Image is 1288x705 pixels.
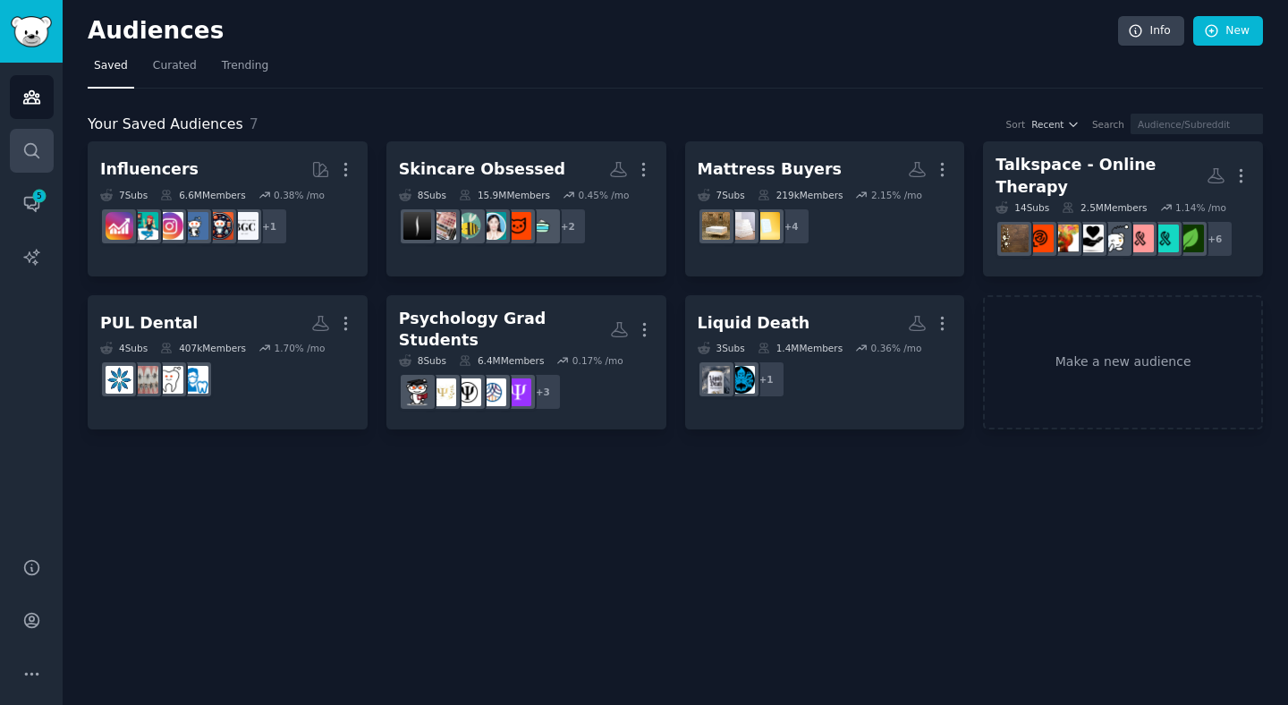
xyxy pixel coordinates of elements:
[88,141,368,276] a: Influencers7Subs6.6MMembers0.38% /mo+1BeautyGuruChattersocialmediaInstagramInstagramMarketinginfl...
[758,189,843,201] div: 219k Members
[274,342,325,354] div: 1.70 % /mo
[529,212,556,240] img: Skincare_Addiction
[100,158,199,181] div: Influencers
[1126,225,1154,252] img: Anxietyhelp
[100,342,148,354] div: 4 Sub s
[428,212,456,240] img: PanPorn
[100,189,148,201] div: 7 Sub s
[181,366,208,394] img: askdentists
[727,212,755,240] img: MattressMod
[1151,225,1179,252] img: adhd_anxiety
[153,58,197,74] span: Curated
[31,190,47,202] span: 5
[88,114,243,136] span: Your Saved Audiences
[504,378,531,406] img: askpsychology
[727,366,755,394] img: HydroHomies
[702,366,730,394] img: LiquidDeath
[871,342,922,354] div: 0.36 % /mo
[156,366,183,394] img: Dentistry
[983,141,1263,276] a: Talkspace - Online Therapy14Subs2.5MMembers1.14% /mo+6AnxietyDepressionadhd_anxietyAnxietyhelpAnx...
[1076,225,1104,252] img: depression_help
[1175,201,1226,214] div: 1.14 % /mo
[94,58,128,74] span: Saved
[160,342,246,354] div: 407k Members
[386,295,666,430] a: Psychology Grad Students8Subs6.4MMembers0.17% /mo+3askpsychologyAlliantUniversitypsychologyAcadem...
[160,189,245,201] div: 6.6M Members
[459,354,544,367] div: 6.4M Members
[1131,114,1263,134] input: Audience/Subreddit
[399,158,565,181] div: Skincare Obsessed
[1196,220,1233,258] div: + 6
[231,212,258,240] img: BeautyGuruChatter
[216,52,275,89] a: Trending
[579,189,630,201] div: 0.45 % /mo
[453,212,481,240] img: AsianBeauty
[698,189,745,201] div: 7 Sub s
[88,295,368,430] a: PUL Dental4Subs407kMembers1.70% /moaskdentistsDentistrybracesInvisalign
[549,208,587,245] div: + 2
[1001,225,1029,252] img: askatherapist
[156,212,183,240] img: InstagramMarketing
[504,212,531,240] img: 30PlusSkinCare
[758,342,843,354] div: 1.4M Members
[698,312,810,335] div: Liquid Death
[983,295,1263,430] a: Make a new audience
[106,366,133,394] img: Invisalign
[147,52,203,89] a: Curated
[698,342,745,354] div: 3 Sub s
[773,208,810,245] div: + 4
[698,158,843,181] div: Mattress Buyers
[1062,201,1147,214] div: 2.5M Members
[479,378,506,406] img: AlliantUniversity
[11,16,52,47] img: GummySearch logo
[181,212,208,240] img: Instagram
[250,115,258,132] span: 7
[1051,225,1079,252] img: ADHDmemes
[88,52,134,89] a: Saved
[222,58,268,74] span: Trending
[100,312,198,335] div: PUL Dental
[131,366,158,394] img: braces
[274,189,325,201] div: 0.38 % /mo
[399,354,446,367] div: 8 Sub s
[1006,118,1026,131] div: Sort
[1092,118,1124,131] div: Search
[88,17,1118,46] h2: Audiences
[1031,118,1080,131] button: Recent
[453,378,481,406] img: psychology
[131,212,158,240] img: influencermarketing
[871,189,922,201] div: 2.15 % /mo
[1031,118,1063,131] span: Recent
[428,378,456,406] img: AcademicPsychology
[399,189,446,201] div: 8 Sub s
[206,212,233,240] img: socialmedia
[1101,225,1129,252] img: Anxiety
[386,141,666,276] a: Skincare Obsessed8Subs15.9MMembers0.45% /mo+2Skincare_Addiction30PlusSkinCarekoreanskincareAsianB...
[1118,16,1184,47] a: Info
[459,189,550,201] div: 15.9M Members
[685,295,965,430] a: Liquid Death3Subs1.4MMembers0.36% /mo+1HydroHomiesLiquidDeath
[403,378,431,406] img: psychologystudents
[996,154,1207,198] div: Talkspace - Online Therapy
[1193,16,1263,47] a: New
[752,212,780,240] img: MattressAdvisory
[399,308,610,352] div: Psychology Grad Students
[1176,225,1204,252] img: AnxietyDepression
[685,141,965,276] a: Mattress Buyers7Subs219kMembers2.15% /mo+4MattressAdvisoryMattressModMattress
[250,208,288,245] div: + 1
[572,354,623,367] div: 0.17 % /mo
[106,212,133,240] img: InstagramGrowthTips
[10,182,54,225] a: 5
[403,212,431,240] img: Sephora
[1026,225,1054,252] img: mentalhealth
[748,361,785,398] div: + 1
[524,373,562,411] div: + 3
[996,201,1049,214] div: 14 Sub s
[702,212,730,240] img: Mattress
[479,212,506,240] img: koreanskincare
